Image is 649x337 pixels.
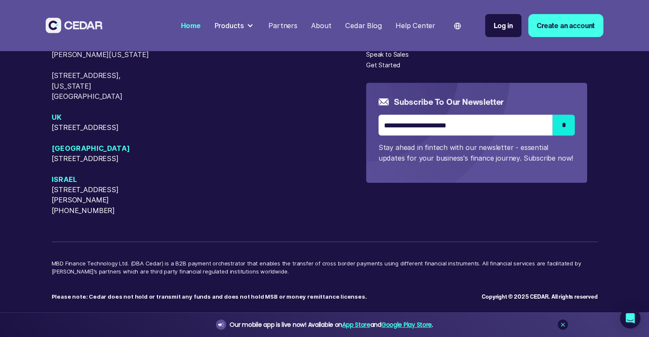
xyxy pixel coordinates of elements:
[52,285,482,301] p: ‍
[177,16,204,35] a: Home
[230,320,433,330] div: Our mobile app is live now! Available on and .
[211,17,258,35] div: Products
[265,16,301,35] a: Partners
[52,259,598,285] p: MBD Finance Technology Ltd. (DBA Cedar) is a B2B payment orchestrator that enables the transfer o...
[52,174,160,184] span: Israel
[494,20,513,31] div: Log in
[52,184,160,216] span: [STREET_ADDRESS][PERSON_NAME][PHONE_NUMBER]
[52,293,367,300] strong: Please note: Cedar does not hold or transmit any funds and does not hold MSB or money remittance ...
[218,321,224,328] img: announcement
[366,60,400,69] a: Get Started
[485,14,521,37] a: Log in
[378,96,575,163] form: Email Form
[381,320,432,329] a: Google Play Store
[396,20,435,31] div: Help Center
[308,16,335,35] a: About
[394,96,503,107] h5: Subscribe to our newsletter
[52,112,160,122] span: UK
[214,20,244,31] div: Products
[454,23,461,29] img: world icon
[52,122,160,132] span: [STREET_ADDRESS]
[181,20,201,31] div: Home
[366,50,408,59] a: Speak to Sales
[392,16,439,35] a: Help Center
[342,16,385,35] a: Cedar Blog
[268,20,297,31] div: Partners
[52,70,160,102] span: [STREET_ADDRESS], [US_STATE][GEOGRAPHIC_DATA]
[52,153,160,164] span: [STREET_ADDRESS]
[342,320,370,329] a: App Store
[311,20,331,31] div: About
[482,293,597,301] div: Copyright © 2025 CEDAR. All rights reserved
[52,143,160,153] span: [GEOGRAPHIC_DATA]
[378,142,575,163] p: Stay ahead in fintech with our newsletter - essential updates for your business's finance journey...
[345,20,381,31] div: Cedar Blog
[528,14,603,37] a: Create an account
[620,308,640,328] div: Open Intercom Messenger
